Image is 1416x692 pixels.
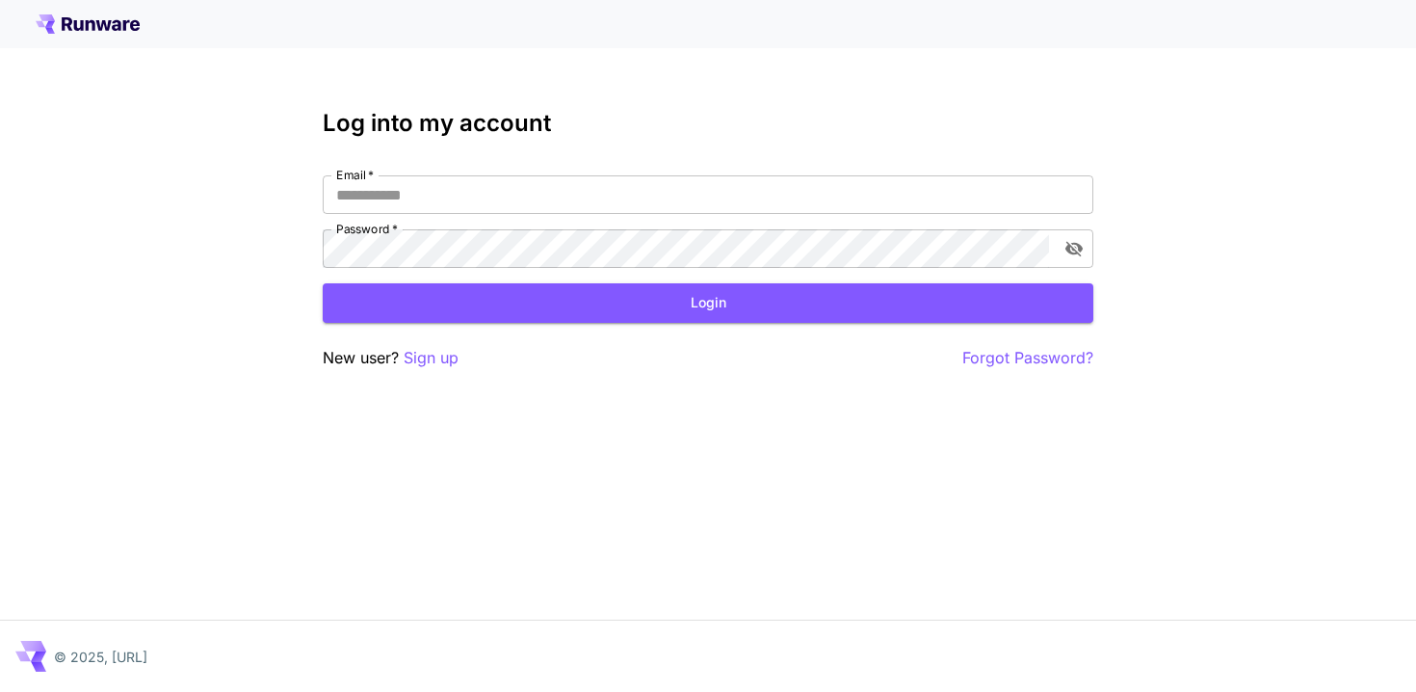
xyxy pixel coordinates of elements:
button: Sign up [404,346,459,370]
label: Password [336,221,398,237]
button: Forgot Password? [962,346,1093,370]
label: Email [336,167,374,183]
p: © 2025, [URL] [54,647,147,667]
h3: Log into my account [323,110,1093,137]
p: New user? [323,346,459,370]
button: toggle password visibility [1057,231,1091,266]
button: Login [323,283,1093,323]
